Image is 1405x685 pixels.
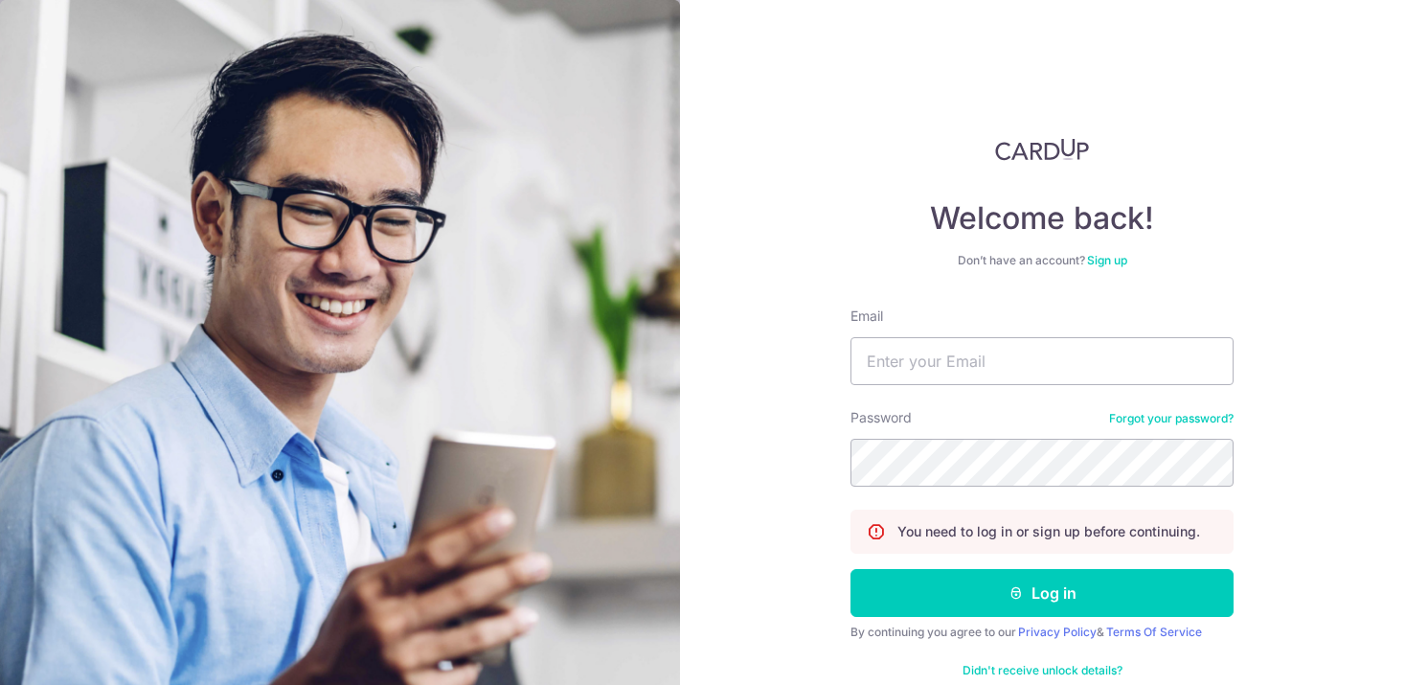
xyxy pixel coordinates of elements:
[850,625,1234,640] div: By continuing you agree to our &
[963,663,1122,678] a: Didn't receive unlock details?
[1018,625,1097,639] a: Privacy Policy
[850,199,1234,238] h4: Welcome back!
[1109,411,1234,426] a: Forgot your password?
[1106,625,1202,639] a: Terms Of Service
[850,569,1234,617] button: Log in
[850,307,883,326] label: Email
[850,337,1234,385] input: Enter your Email
[897,522,1200,541] p: You need to log in or sign up before continuing.
[850,408,912,427] label: Password
[850,253,1234,268] div: Don’t have an account?
[1087,253,1127,267] a: Sign up
[995,138,1089,161] img: CardUp Logo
